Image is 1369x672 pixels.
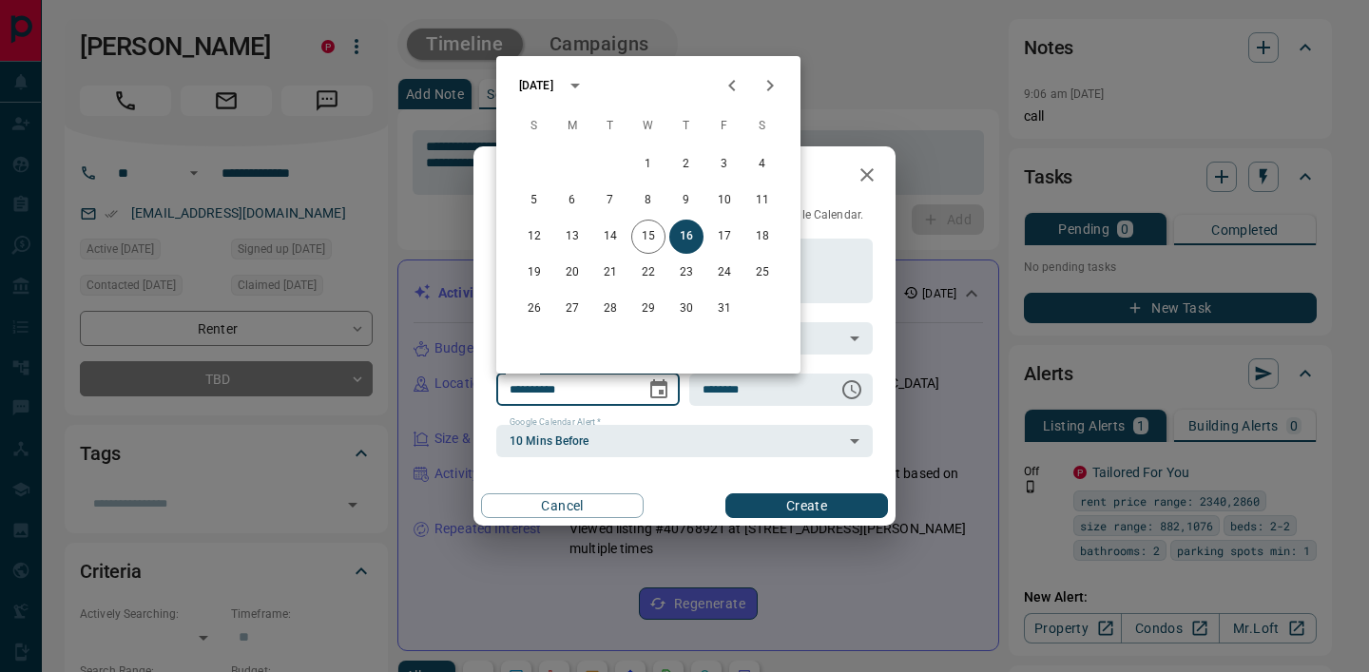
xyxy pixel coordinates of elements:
[555,220,589,254] button: 13
[669,256,704,290] button: 23
[707,220,742,254] button: 17
[640,371,678,409] button: Choose date, selected date is Oct 16, 2025
[669,292,704,326] button: 30
[473,146,603,207] h2: New Task
[593,256,627,290] button: 21
[517,183,551,218] button: 5
[631,220,665,254] button: 15
[631,292,665,326] button: 29
[707,256,742,290] button: 24
[559,69,591,102] button: calendar view is open, switch to year view
[555,256,589,290] button: 20
[517,256,551,290] button: 19
[713,67,751,105] button: Previous month
[593,183,627,218] button: 7
[593,220,627,254] button: 14
[669,183,704,218] button: 9
[669,220,704,254] button: 16
[496,425,873,457] div: 10 Mins Before
[745,220,780,254] button: 18
[631,256,665,290] button: 22
[707,292,742,326] button: 31
[631,107,665,145] span: Wednesday
[707,183,742,218] button: 10
[481,493,644,518] button: Cancel
[593,107,627,145] span: Tuesday
[517,107,551,145] span: Sunday
[707,147,742,182] button: 3
[745,183,780,218] button: 11
[631,147,665,182] button: 1
[555,107,589,145] span: Monday
[555,292,589,326] button: 27
[707,107,742,145] span: Friday
[517,220,551,254] button: 12
[519,77,553,94] div: [DATE]
[510,416,601,429] label: Google Calendar Alert
[745,147,780,182] button: 4
[751,67,789,105] button: Next month
[631,183,665,218] button: 8
[555,183,589,218] button: 6
[510,365,533,377] label: Date
[593,292,627,326] button: 28
[703,365,727,377] label: Time
[517,292,551,326] button: 26
[669,107,704,145] span: Thursday
[725,493,888,518] button: Create
[833,371,871,409] button: Choose time, selected time is 6:00 AM
[669,147,704,182] button: 2
[745,256,780,290] button: 25
[745,107,780,145] span: Saturday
